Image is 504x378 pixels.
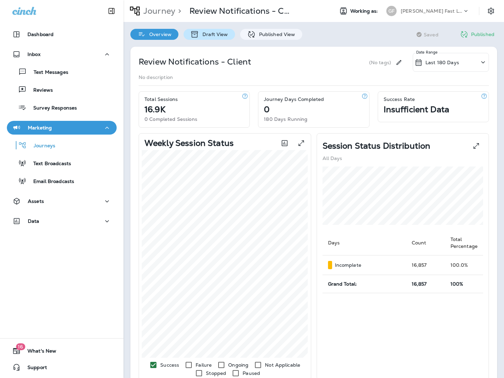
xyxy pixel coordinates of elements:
p: Stopped [206,370,226,376]
p: Survey Responses [26,105,77,112]
p: 16.9K [144,107,165,112]
button: Data [7,214,117,228]
button: Text Broadcasts [7,156,117,170]
p: Inbox [27,51,40,57]
p: Success Rate [384,96,415,102]
button: Inbox [7,47,117,61]
span: 16,857 [412,281,427,287]
p: Journeys [27,143,55,149]
th: Count [406,230,445,255]
p: Incomplete [335,262,361,268]
p: Text Messages [27,69,68,76]
p: Paused [243,370,260,376]
p: Date Range [416,49,438,55]
button: View Pie expanded to full screen [469,139,483,153]
button: Survey Responses [7,100,117,115]
span: Working as: [350,8,379,14]
p: 180 Days Running [264,116,307,122]
span: 16 [16,343,25,350]
button: View graph expanded to full screen [294,136,308,150]
span: Support [21,365,47,373]
button: Toggle between session count and session percentage [278,136,292,150]
button: Collapse Sidebar [102,4,121,18]
th: Days [323,230,406,255]
button: Assets [7,194,117,208]
p: Marketing [28,125,52,130]
p: All Days [323,156,342,161]
span: What's New [21,348,56,356]
p: Assets [28,198,44,204]
p: Reviews [26,87,53,94]
p: Published [471,32,494,37]
p: Insufficient Data [384,107,449,112]
p: Email Broadcasts [26,179,74,185]
p: [PERSON_NAME] Fast Lube dba [PERSON_NAME] [401,8,462,14]
button: Support [7,360,117,374]
p: Failure [196,362,212,368]
p: Journey Days Completed [264,96,324,102]
p: Draft View [199,32,228,37]
button: Email Broadcasts [7,174,117,188]
td: 16,857 [406,255,445,275]
button: Marketing [7,121,117,135]
p: > [175,6,181,16]
p: No description [139,75,173,80]
button: Reviews [7,82,117,97]
button: Dashboard [7,27,117,41]
p: Data [28,218,39,224]
span: Saved [424,32,438,37]
p: Review Notifications - Client [189,6,292,16]
p: (No tags) [369,60,391,65]
p: Last 180 Days [425,60,459,65]
div: Edit [392,53,405,72]
p: Dashboard [27,32,54,37]
p: Review Notifications - Client [139,56,251,67]
div: GF [386,6,397,16]
span: 100% [450,281,464,287]
p: Journey [141,6,175,16]
span: Grand Total: [328,281,357,287]
button: Text Messages [7,65,117,79]
p: Success [160,362,179,368]
button: Settings [485,5,497,17]
p: Ongoing [228,362,248,368]
p: 0 [264,107,270,112]
p: Published View [256,32,295,37]
p: Session Status Distribution [323,143,431,149]
td: 100.0 % [445,255,483,275]
p: Text Broadcasts [26,161,71,167]
p: Total Sessions [144,96,178,102]
p: Weekly Session Status [144,140,234,146]
p: Overview [146,32,172,37]
p: Not Applicable [265,362,300,368]
button: 16What's New [7,344,117,358]
th: Total Percentage [445,230,483,255]
p: 0 Completed Sessions [144,116,197,122]
button: Journeys [7,138,117,152]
